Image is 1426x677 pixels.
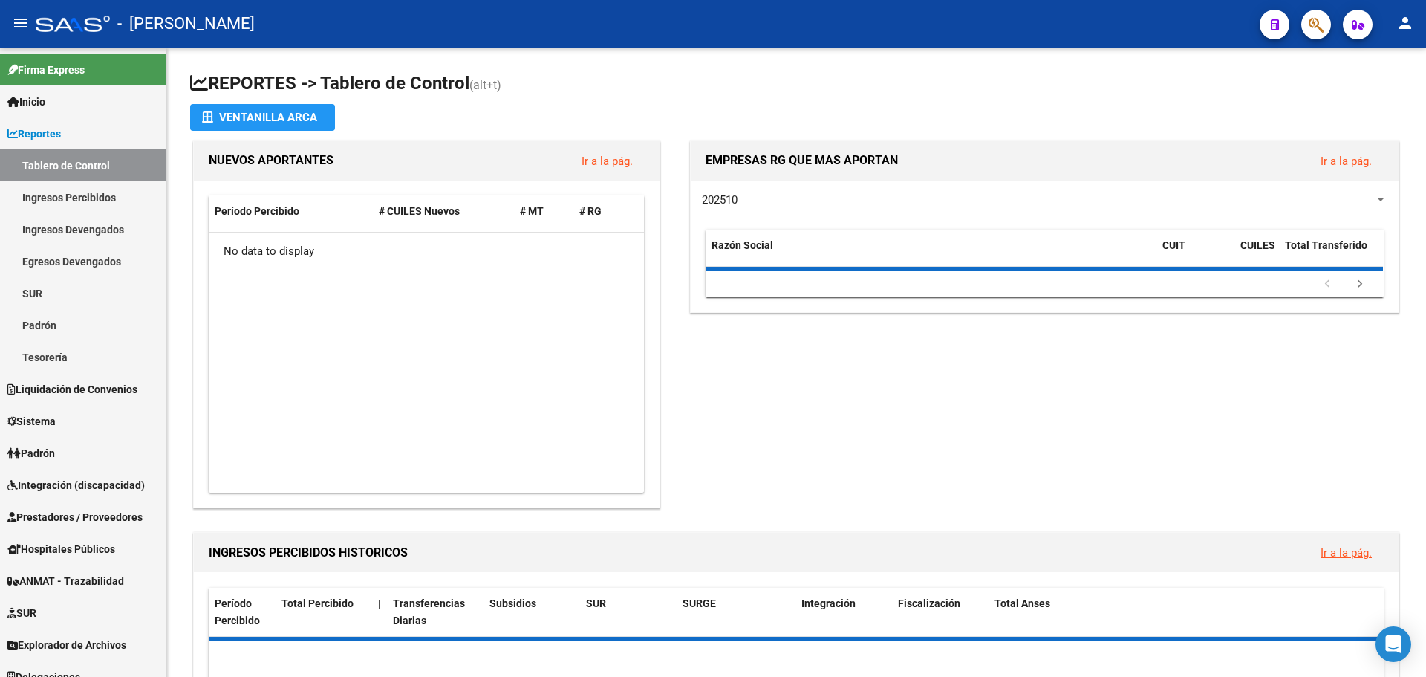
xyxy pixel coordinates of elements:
span: Período Percibido [215,205,299,217]
datatable-header-cell: Razón Social [706,230,1156,279]
datatable-header-cell: Total Anses [989,588,1372,637]
button: Ir a la pág. [1309,539,1384,566]
span: | [378,597,381,609]
span: Total Percibido [281,597,354,609]
span: Integración [801,597,856,609]
datatable-header-cell: SURGE [677,588,795,637]
span: SURGE [683,597,716,609]
datatable-header-cell: | [372,588,387,637]
span: ANMAT - Trazabilidad [7,573,124,589]
div: No data to display [209,233,644,270]
span: CUILES [1240,239,1275,251]
a: Ir a la pág. [1321,155,1372,168]
a: go to previous page [1313,276,1341,293]
datatable-header-cell: CUIT [1156,230,1234,279]
a: Ir a la pág. [1321,546,1372,560]
span: INGRESOS PERCIBIDOS HISTORICOS [209,545,408,560]
datatable-header-cell: Fiscalización [892,588,989,637]
mat-icon: person [1396,14,1414,32]
span: EMPRESAS RG QUE MAS APORTAN [706,153,898,167]
span: (alt+t) [469,78,501,92]
span: Reportes [7,126,61,142]
span: # CUILES Nuevos [379,205,460,217]
span: Sistema [7,413,56,430]
span: NUEVOS APORTANTES [209,153,333,167]
span: Liquidación de Convenios [7,381,137,398]
datatable-header-cell: CUILES [1234,230,1279,279]
datatable-header-cell: Período Percibido [209,195,373,227]
span: Fiscalización [898,597,960,609]
a: go to next page [1346,276,1374,293]
button: Ir a la pág. [570,147,645,175]
span: Firma Express [7,62,85,78]
span: Razón Social [712,239,773,251]
h1: REPORTES -> Tablero de Control [190,71,1402,97]
span: CUIT [1162,239,1185,251]
span: SUR [586,597,606,609]
datatable-header-cell: # MT [514,195,573,227]
span: - [PERSON_NAME] [117,7,255,40]
datatable-header-cell: Transferencias Diarias [387,588,484,637]
span: # MT [520,205,544,217]
div: Open Intercom Messenger [1375,626,1411,662]
span: Prestadores / Proveedores [7,509,143,525]
datatable-header-cell: Subsidios [484,588,580,637]
div: Ventanilla ARCA [202,104,323,131]
span: Padrón [7,445,55,461]
span: Total Transferido [1285,239,1367,251]
span: Inicio [7,94,45,110]
span: Total Anses [994,597,1050,609]
button: Ir a la pág. [1309,147,1384,175]
datatable-header-cell: # CUILES Nuevos [373,195,515,227]
datatable-header-cell: SUR [580,588,677,637]
datatable-header-cell: Integración [795,588,892,637]
span: Período Percibido [215,597,260,626]
datatable-header-cell: # RG [573,195,633,227]
datatable-header-cell: Período Percibido [209,588,276,637]
span: Integración (discapacidad) [7,477,145,493]
span: Hospitales Públicos [7,541,115,557]
span: # RG [579,205,602,217]
mat-icon: menu [12,14,30,32]
datatable-header-cell: Total Percibido [276,588,372,637]
datatable-header-cell: Total Transferido [1279,230,1383,279]
span: 202510 [702,193,738,207]
span: SUR [7,605,36,621]
button: Ventanilla ARCA [190,104,335,131]
a: Ir a la pág. [582,155,633,168]
span: Subsidios [489,597,536,609]
span: Transferencias Diarias [393,597,465,626]
span: Explorador de Archivos [7,637,126,653]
